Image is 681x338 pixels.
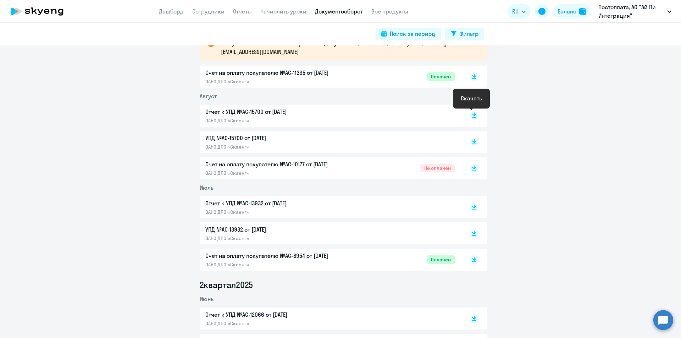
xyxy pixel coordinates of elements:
a: Документооборот [315,8,363,15]
li: 2 квартал 2025 [200,279,487,290]
button: Балансbalance [553,4,591,18]
button: Постоплата, АО "Ай Пи Интеграция" [595,3,675,20]
button: Фильтр [445,28,484,40]
span: Оплачен [427,72,455,81]
span: Июль [200,184,214,191]
div: Фильтр [459,29,478,38]
a: Отчет к УПД №AC-12066 от [DATE]ОАНО ДПО «Скаенг» [205,310,455,327]
div: Баланс [558,7,576,16]
p: ОАНО ДПО «Скаенг» [205,170,354,176]
span: Июнь [200,295,214,303]
p: Отчет к УПД №AC-12066 от [DATE] [205,310,354,319]
a: УПД №AC-13932 от [DATE]ОАНО ДПО «Скаенг» [205,225,455,242]
p: Отчет к УПД №AC-15700 от [DATE] [205,107,354,116]
a: Сотрудники [192,8,225,15]
p: УПД №AC-13932 от [DATE] [205,225,354,234]
p: В случае возникновения вопросов по документам, напишите, пожалуйста, на почту [EMAIL_ADDRESS][DOM... [221,39,474,56]
p: Счет на оплату покупателю №AC-11365 от [DATE] [205,68,354,77]
p: УПД №AC-15700 от [DATE] [205,134,354,142]
button: Поиск за период [376,28,441,40]
p: Постоплата, АО "Ай Пи Интеграция" [598,3,664,20]
a: Счет на оплату покупателю №AC-11365 от [DATE]ОАНО ДПО «Скаенг»Оплачен [205,68,455,85]
div: Скачать [461,94,482,102]
button: RU [507,4,531,18]
p: Счет на оплату покупателю №AC-8954 от [DATE] [205,251,354,260]
span: Оплачен [427,255,455,264]
a: Счет на оплату покупателю №AC-10177 от [DATE]ОАНО ДПО «Скаенг»Не оплачен [205,160,455,176]
a: Отчет к УПД №AC-15700 от [DATE]ОАНО ДПО «Скаенг» [205,107,455,124]
a: УПД №AC-15700 от [DATE]ОАНО ДПО «Скаенг» [205,134,455,150]
p: ОАНО ДПО «Скаенг» [205,78,354,85]
p: Счет на оплату покупателю №AC-10177 от [DATE] [205,160,354,168]
p: ОАНО ДПО «Скаенг» [205,144,354,150]
a: Отчеты [233,8,252,15]
a: Все продукты [371,8,408,15]
span: Август [200,93,217,100]
p: Отчет к УПД №AC-13932 от [DATE] [205,199,354,207]
p: ОАНО ДПО «Скаенг» [205,320,354,327]
a: Дашборд [159,8,184,15]
p: ОАНО ДПО «Скаенг» [205,261,354,268]
div: Поиск за период [390,29,435,38]
span: Не оплачен [420,164,455,172]
p: ОАНО ДПО «Скаенг» [205,209,354,215]
span: RU [512,7,519,16]
a: Отчет к УПД №AC-13932 от [DATE]ОАНО ДПО «Скаенг» [205,199,455,215]
img: balance [579,8,586,15]
p: ОАНО ДПО «Скаенг» [205,235,354,242]
p: ОАНО ДПО «Скаенг» [205,117,354,124]
a: Начислить уроки [260,8,306,15]
a: Счет на оплату покупателю №AC-8954 от [DATE]ОАНО ДПО «Скаенг»Оплачен [205,251,455,268]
